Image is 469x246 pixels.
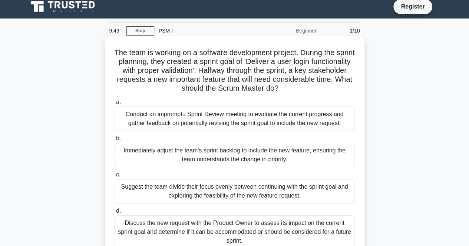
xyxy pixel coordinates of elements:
[116,208,121,214] span: d.
[154,23,256,38] div: PSM I
[116,99,121,105] span: a.
[396,2,429,11] a: Register
[115,107,355,131] div: Conduct an impromptu Sprint Review meeting to evaluate the current progress and gather feedback o...
[115,179,355,203] div: Suggest the team divide their focus evenly between continuing with the sprint goal and exploring ...
[115,143,355,167] div: Immediately adjust the team's sprint backlog to include the new feature, ensuring the team unders...
[321,23,364,38] div: 1/10
[116,135,121,141] span: b.
[126,26,154,36] a: Stop
[256,23,321,38] div: Beginner
[114,48,356,93] h5: The team is working on a software development project. During the sprint planning, they created a...
[116,171,120,178] span: c.
[105,23,126,38] div: 9:49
